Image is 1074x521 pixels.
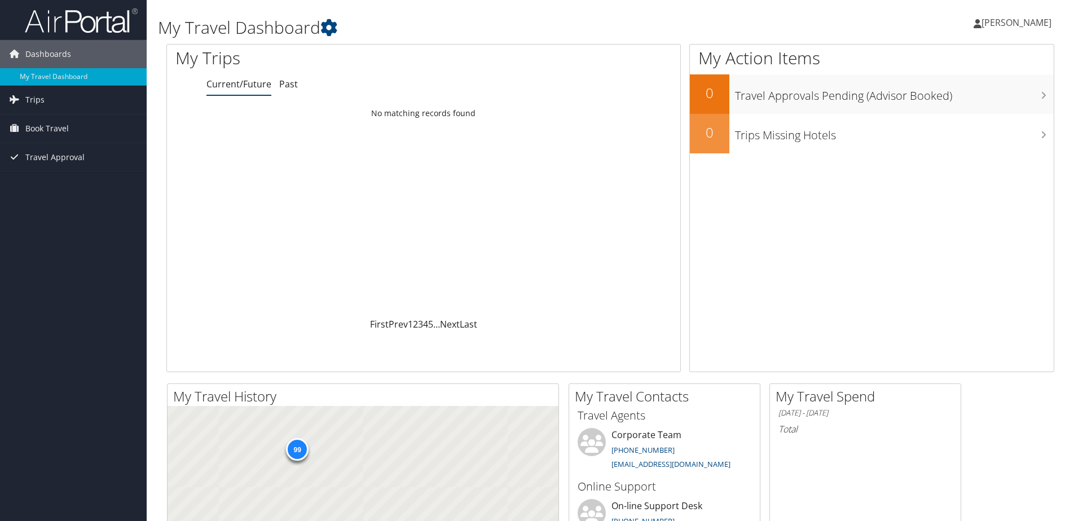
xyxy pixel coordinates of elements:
[440,318,460,330] a: Next
[175,46,458,70] h1: My Trips
[578,479,751,494] h3: Online Support
[778,423,952,435] h6: Total
[735,82,1054,104] h3: Travel Approvals Pending (Advisor Booked)
[690,114,1054,153] a: 0Trips Missing Hotels
[25,7,138,34] img: airportal-logo.png
[735,122,1054,143] h3: Trips Missing Hotels
[167,103,680,123] td: No matching records found
[25,114,69,143] span: Book Travel
[572,428,757,474] li: Corporate Team
[25,40,71,68] span: Dashboards
[286,438,309,461] div: 99
[25,86,45,114] span: Trips
[158,16,761,39] h1: My Travel Dashboard
[578,408,751,423] h3: Travel Agents
[611,445,675,455] a: [PHONE_NUMBER]
[776,387,961,406] h2: My Travel Spend
[389,318,408,330] a: Prev
[173,387,558,406] h2: My Travel History
[413,318,418,330] a: 2
[428,318,433,330] a: 5
[974,6,1063,39] a: [PERSON_NAME]
[206,78,271,90] a: Current/Future
[370,318,389,330] a: First
[778,408,952,418] h6: [DATE] - [DATE]
[575,387,760,406] h2: My Travel Contacts
[690,74,1054,114] a: 0Travel Approvals Pending (Advisor Booked)
[690,123,729,142] h2: 0
[423,318,428,330] a: 4
[279,78,298,90] a: Past
[981,16,1051,29] span: [PERSON_NAME]
[418,318,423,330] a: 3
[690,46,1054,70] h1: My Action Items
[25,143,85,171] span: Travel Approval
[690,83,729,103] h2: 0
[460,318,477,330] a: Last
[408,318,413,330] a: 1
[433,318,440,330] span: …
[611,459,730,469] a: [EMAIL_ADDRESS][DOMAIN_NAME]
